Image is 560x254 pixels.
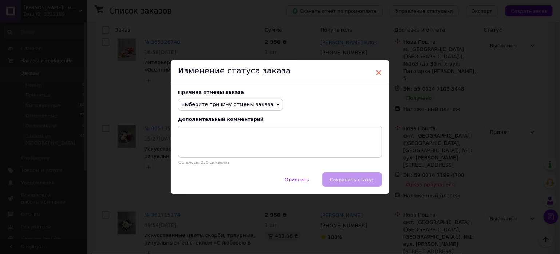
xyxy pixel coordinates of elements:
p: Осталось: 250 символов [178,160,382,165]
span: × [375,66,382,79]
span: Выберите причину отмены заказа [181,101,273,107]
span: Отменить [285,177,309,182]
div: Причина отмены заказа [178,89,382,95]
button: Отменить [277,172,317,187]
div: Дополнительный комментарий [178,116,382,122]
div: Изменение статуса заказа [171,60,389,82]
